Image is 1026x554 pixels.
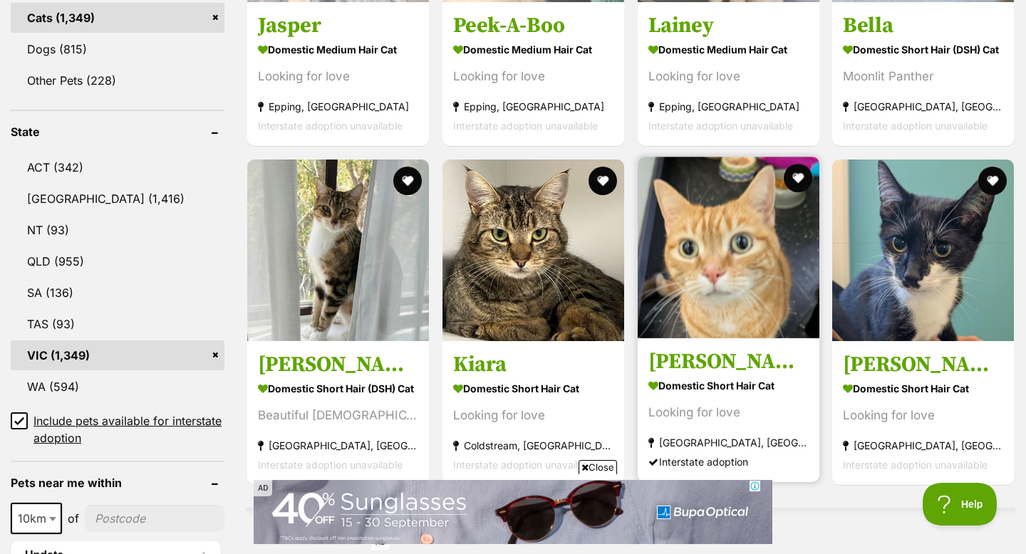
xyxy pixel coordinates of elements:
[843,67,1003,86] div: Moonlit Panther
[11,246,224,276] a: QLD (955)
[247,160,429,341] img: Miranda - Domestic Short Hair (DSH) Cat
[11,152,224,182] a: ACT (342)
[453,459,598,471] span: Interstate adoption unavailable
[11,215,224,245] a: NT (93)
[832,1,1014,146] a: Bella Domestic Short Hair (DSH) Cat Moonlit Panther [GEOGRAPHIC_DATA], [GEOGRAPHIC_DATA] Intersta...
[11,412,224,446] a: Include pets available for interstate adoption
[442,340,624,485] a: Kiara Domestic Short Hair Cat Looking for love Coldstream, [GEOGRAPHIC_DATA] Interstate adoption ...
[843,406,1003,425] div: Looking for love
[453,39,613,60] strong: Domestic Medium Hair Cat
[258,120,403,132] span: Interstate adoption unavailable
[648,452,809,471] div: Interstate adoption
[923,483,997,526] iframe: Help Scout Beacon - Open
[579,460,617,474] span: Close
[589,167,617,195] button: favourite
[258,406,418,425] div: Beautiful [DEMOGRAPHIC_DATA]
[453,12,613,39] h3: Peek-A-Boo
[638,338,819,482] a: [PERSON_NAME] Domestic Short Hair Cat Looking for love [GEOGRAPHIC_DATA], [GEOGRAPHIC_DATA] Inter...
[258,67,418,86] div: Looking for love
[258,351,418,378] h3: [PERSON_NAME]
[442,1,624,146] a: Peek-A-Boo Domestic Medium Hair Cat Looking for love Epping, [GEOGRAPHIC_DATA] Interstate adoptio...
[648,433,809,452] strong: [GEOGRAPHIC_DATA], [GEOGRAPHIC_DATA]
[11,125,224,138] header: State
[393,167,422,195] button: favourite
[648,403,809,422] div: Looking for love
[247,1,429,146] a: Jasper Domestic Medium Hair Cat Looking for love Epping, [GEOGRAPHIC_DATA] Interstate adoption un...
[11,34,224,64] a: Dogs (815)
[843,378,1003,399] strong: Domestic Short Hair Cat
[68,510,79,527] span: of
[11,309,224,339] a: TAS (93)
[11,278,224,308] a: SA (136)
[843,436,1003,455] strong: [GEOGRAPHIC_DATA], [GEOGRAPHIC_DATA]
[453,351,613,378] h3: Kiara
[11,372,224,402] a: WA (594)
[843,97,1003,116] strong: [GEOGRAPHIC_DATA], [GEOGRAPHIC_DATA]
[442,160,624,341] img: Kiara - Domestic Short Hair Cat
[11,66,224,95] a: Other Pets (228)
[11,184,224,214] a: [GEOGRAPHIC_DATA] (1,416)
[843,12,1003,39] h3: Bella
[453,97,613,116] strong: Epping, [GEOGRAPHIC_DATA]
[33,412,224,446] span: Include pets available for interstate adoption
[843,120,988,132] span: Interstate adoption unavailable
[258,39,418,60] strong: Domestic Medium Hair Cat
[11,476,224,489] header: Pets near me within
[453,406,613,425] div: Looking for love
[638,1,819,146] a: Lainey Domestic Medium Hair Cat Looking for love Epping, [GEOGRAPHIC_DATA] Interstate adoption un...
[648,375,809,396] strong: Domestic Short Hair Cat
[783,164,812,192] button: favourite
[258,378,418,399] strong: Domestic Short Hair (DSH) Cat
[832,340,1014,485] a: [PERSON_NAME] Domestic Short Hair Cat Looking for love [GEOGRAPHIC_DATA], [GEOGRAPHIC_DATA] Inter...
[247,340,429,485] a: [PERSON_NAME] Domestic Short Hair (DSH) Cat Beautiful [DEMOGRAPHIC_DATA] [GEOGRAPHIC_DATA], [GEOG...
[453,67,613,86] div: Looking for love
[648,12,809,39] h3: Lainey
[843,351,1003,378] h3: [PERSON_NAME]
[258,97,418,116] strong: Epping, [GEOGRAPHIC_DATA]
[648,97,809,116] strong: Epping, [GEOGRAPHIC_DATA]
[648,67,809,86] div: Looking for love
[11,503,62,534] span: 10km
[254,480,272,496] span: AD
[648,39,809,60] strong: Domestic Medium Hair Cat
[832,160,1014,341] img: Oddie - Domestic Short Hair Cat
[648,348,809,375] h3: [PERSON_NAME]
[453,436,613,455] strong: Coldstream, [GEOGRAPHIC_DATA]
[11,3,224,33] a: Cats (1,349)
[85,505,224,532] input: postcode
[12,508,61,528] span: 10km
[453,378,613,399] strong: Domestic Short Hair Cat
[648,120,793,132] span: Interstate adoption unavailable
[978,167,1007,195] button: favourite
[258,459,403,471] span: Interstate adoption unavailable
[453,120,598,132] span: Interstate adoption unavailable
[843,39,1003,60] strong: Domestic Short Hair (DSH) Cat
[638,157,819,338] img: Meg - Domestic Short Hair Cat
[258,436,418,455] strong: [GEOGRAPHIC_DATA], [GEOGRAPHIC_DATA]
[258,12,418,39] h3: Jasper
[843,459,988,471] span: Interstate adoption unavailable
[11,340,224,370] a: VIC (1,349)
